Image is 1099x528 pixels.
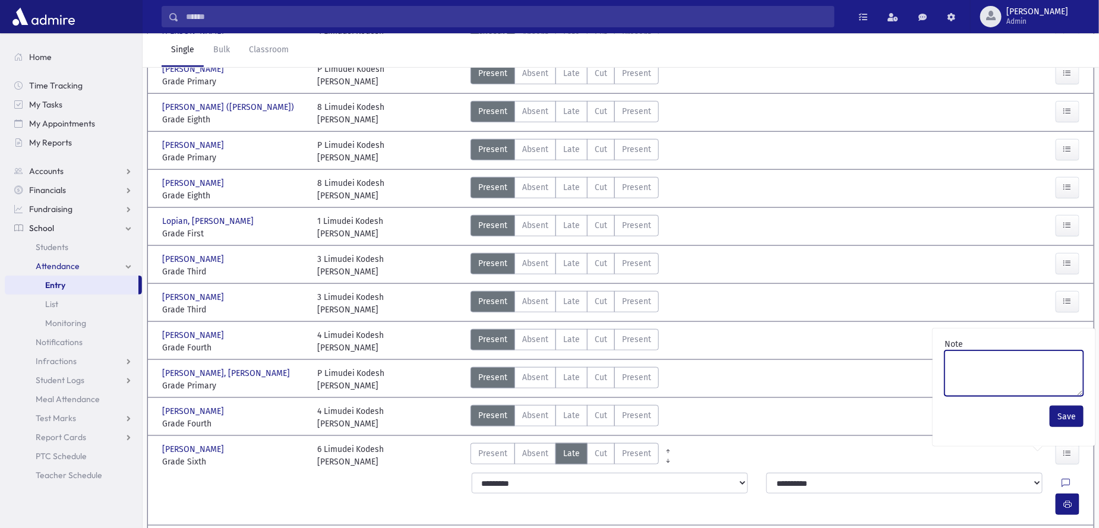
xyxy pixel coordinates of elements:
[36,242,68,252] span: Students
[522,143,548,156] span: Absent
[595,333,607,346] span: Cut
[317,177,385,202] div: 8 Limudei Kodesh [PERSON_NAME]
[5,181,142,200] a: Financials
[5,428,142,447] a: Report Cards
[595,257,607,270] span: Cut
[162,329,226,342] span: [PERSON_NAME]
[470,101,659,126] div: AttTypes
[36,261,80,271] span: Attendance
[239,33,298,67] a: Classroom
[522,447,548,460] span: Absent
[622,409,651,422] span: Present
[563,105,580,118] span: Late
[622,105,651,118] span: Present
[470,63,659,88] div: AttTypes
[522,219,548,232] span: Absent
[36,413,76,423] span: Test Marks
[522,105,548,118] span: Absent
[162,456,305,468] span: Grade Sixth
[5,314,142,333] a: Monitoring
[1050,406,1084,427] button: Save
[162,177,226,189] span: [PERSON_NAME]
[522,409,548,422] span: Absent
[622,333,651,346] span: Present
[595,295,607,308] span: Cut
[36,375,84,385] span: Student Logs
[5,162,142,181] a: Accounts
[5,352,142,371] a: Infractions
[470,253,659,278] div: AttTypes
[622,181,651,194] span: Present
[45,280,65,290] span: Entry
[5,76,142,95] a: Time Tracking
[317,291,384,316] div: 3 Limudei Kodesh [PERSON_NAME]
[595,409,607,422] span: Cut
[162,227,305,240] span: Grade First
[622,219,651,232] span: Present
[563,409,580,422] span: Late
[470,367,659,392] div: AttTypes
[522,67,548,80] span: Absent
[470,443,659,468] div: AttTypes
[563,295,580,308] span: Late
[36,356,77,366] span: Infractions
[563,143,580,156] span: Late
[5,133,142,152] a: My Reports
[622,257,651,270] span: Present
[563,371,580,384] span: Late
[317,443,384,468] div: 6 Limudei Kodesh [PERSON_NAME]
[36,470,102,480] span: Teacher Schedule
[5,466,142,485] a: Teacher Schedule
[162,139,226,151] span: [PERSON_NAME]
[478,409,507,422] span: Present
[317,139,385,164] div: P Limudei Kodesh [PERSON_NAME]
[5,447,142,466] a: PTC Schedule
[162,189,305,202] span: Grade Eighth
[317,367,385,392] div: P Limudei Kodesh [PERSON_NAME]
[29,118,95,129] span: My Appointments
[1006,7,1068,17] span: [PERSON_NAME]
[563,67,580,80] span: Late
[29,185,66,195] span: Financials
[478,105,507,118] span: Present
[470,405,659,430] div: AttTypes
[45,318,86,328] span: Monitoring
[36,337,83,347] span: Notifications
[470,215,659,240] div: AttTypes
[162,405,226,418] span: [PERSON_NAME]
[317,215,384,240] div: 1 Limudei Kodesh [PERSON_NAME]
[317,253,384,278] div: 3 Limudei Kodesh [PERSON_NAME]
[595,143,607,156] span: Cut
[5,409,142,428] a: Test Marks
[162,151,305,164] span: Grade Primary
[478,67,507,80] span: Present
[563,181,580,194] span: Late
[162,303,305,316] span: Grade Third
[162,101,296,113] span: [PERSON_NAME] ([PERSON_NAME])
[162,291,226,303] span: [PERSON_NAME]
[162,380,305,392] span: Grade Primary
[478,181,507,194] span: Present
[317,329,384,354] div: 4 Limudei Kodesh [PERSON_NAME]
[204,33,239,67] a: Bulk
[478,295,507,308] span: Present
[622,371,651,384] span: Present
[478,143,507,156] span: Present
[29,80,83,91] span: Time Tracking
[162,367,292,380] span: [PERSON_NAME], [PERSON_NAME]
[595,447,607,460] span: Cut
[622,295,651,308] span: Present
[36,451,87,461] span: PTC Schedule
[5,295,142,314] a: List
[29,137,72,148] span: My Reports
[162,443,226,456] span: [PERSON_NAME]
[1006,17,1068,26] span: Admin
[29,166,64,176] span: Accounts
[478,257,507,270] span: Present
[522,257,548,270] span: Absent
[622,447,651,460] span: Present
[563,333,580,346] span: Late
[10,5,78,29] img: AdmirePro
[29,99,62,110] span: My Tasks
[29,204,72,214] span: Fundraising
